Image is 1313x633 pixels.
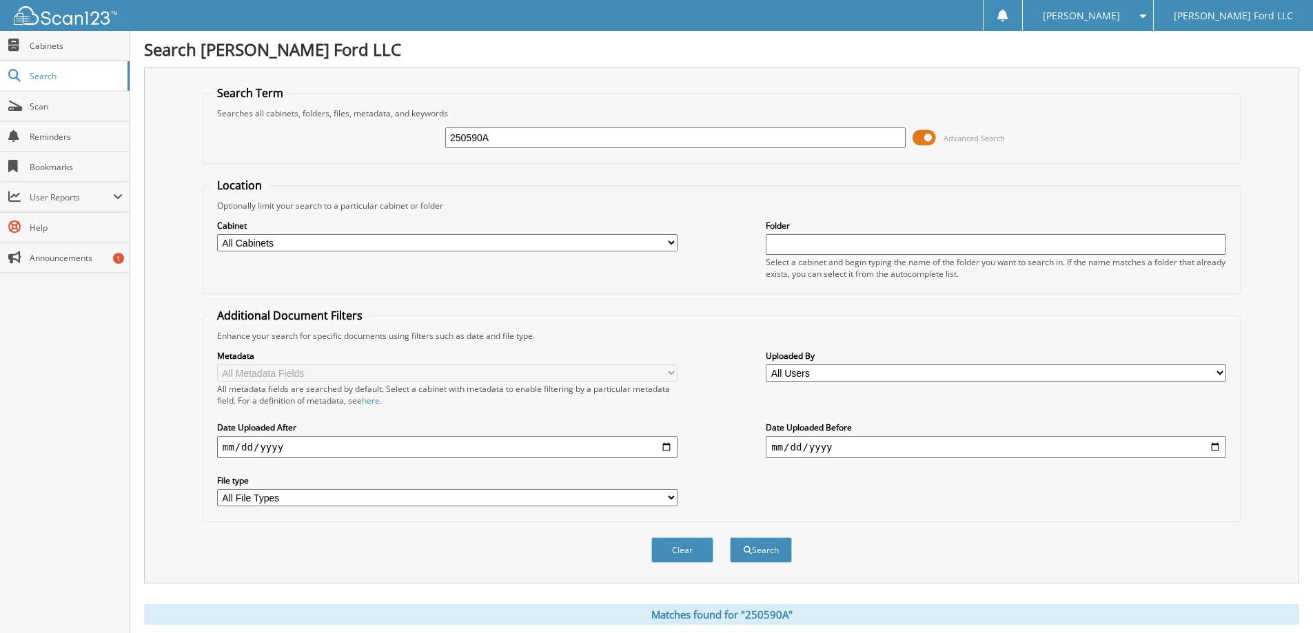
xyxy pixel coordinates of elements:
[766,436,1226,458] input: end
[217,475,678,486] label: File type
[210,200,1233,211] div: Optionally limit your search to a particular cabinet or folder
[210,308,369,323] legend: Additional Document Filters
[30,222,123,234] span: Help
[651,537,713,563] button: Clear
[217,436,678,458] input: start
[210,178,269,193] legend: Location
[217,422,678,433] label: Date Uploaded After
[217,350,678,362] label: Metadata
[1043,12,1120,20] span: [PERSON_NAME]
[113,253,124,264] div: 1
[30,131,123,143] span: Reminders
[144,38,1299,61] h1: Search [PERSON_NAME] Ford LLC
[30,101,123,112] span: Scan
[766,256,1226,280] div: Select a cabinet and begin typing the name of the folder you want to search in. If the name match...
[30,70,121,82] span: Search
[210,330,1233,342] div: Enhance your search for specific documents using filters such as date and file type.
[30,252,123,264] span: Announcements
[766,422,1226,433] label: Date Uploaded Before
[1174,12,1293,20] span: [PERSON_NAME] Ford LLC
[362,395,380,406] a: here
[730,537,792,563] button: Search
[30,161,123,173] span: Bookmarks
[30,40,123,52] span: Cabinets
[30,191,113,203] span: User Reports
[14,6,117,25] img: scan123-logo-white.svg
[210,107,1233,119] div: Searches all cabinets, folders, files, metadata, and keywords
[766,220,1226,231] label: Folder
[210,85,290,101] legend: Search Term
[766,350,1226,362] label: Uploaded By
[217,383,678,406] div: All metadata fields are searched by default. Select a cabinet with metadata to enable filtering b...
[217,220,678,231] label: Cabinet
[144,604,1299,625] div: Matches found for "250590A"
[944,133,1005,143] span: Advanced Search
